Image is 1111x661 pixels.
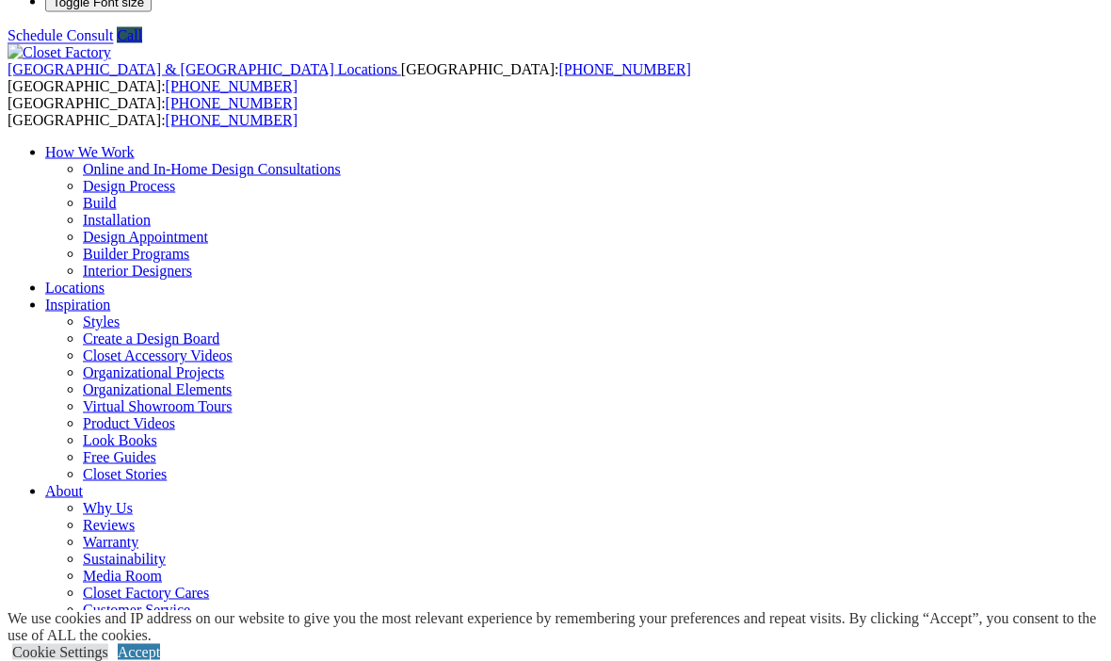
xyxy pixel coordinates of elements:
a: How We Work [45,144,135,160]
a: Warranty [83,534,138,550]
a: [PHONE_NUMBER] [558,61,690,77]
a: Accept [118,644,160,660]
a: Reviews [83,517,135,533]
a: Customer Service [83,602,190,618]
a: Online and In-Home Design Consultations [83,161,341,177]
a: Design Appointment [83,229,208,245]
img: Closet Factory [8,44,111,61]
a: Styles [83,314,120,330]
a: Organizational Projects [83,364,224,380]
span: [GEOGRAPHIC_DATA] & [GEOGRAPHIC_DATA] Locations [8,61,397,77]
a: Builder Programs [83,246,189,262]
a: Design Process [83,178,175,194]
a: Virtual Showroom Tours [83,398,233,414]
a: [PHONE_NUMBER] [166,112,298,128]
a: Create a Design Board [83,330,219,347]
a: Media Room [83,568,162,584]
a: [PHONE_NUMBER] [166,95,298,111]
a: [PHONE_NUMBER] [166,78,298,94]
a: Closet Accessory Videos [83,347,233,363]
a: Closet Factory Cares [83,585,209,601]
a: Closet Stories [83,466,167,482]
a: Product Videos [83,415,175,431]
a: Installation [83,212,151,228]
a: Locations [45,280,105,296]
span: [GEOGRAPHIC_DATA]: [GEOGRAPHIC_DATA]: [8,61,691,94]
a: Call [117,27,142,43]
a: [GEOGRAPHIC_DATA] & [GEOGRAPHIC_DATA] Locations [8,61,401,77]
a: Why Us [83,500,133,516]
a: Cookie Settings [12,644,108,660]
div: We use cookies and IP address on our website to give you the most relevant experience by remember... [8,610,1111,644]
a: Organizational Elements [83,381,232,397]
a: Schedule Consult [8,27,113,43]
a: About [45,483,83,499]
a: Look Books [83,432,157,448]
a: Sustainability [83,551,166,567]
a: Build [83,195,117,211]
span: [GEOGRAPHIC_DATA]: [GEOGRAPHIC_DATA]: [8,95,298,128]
a: Inspiration [45,297,110,313]
a: Interior Designers [83,263,192,279]
a: Free Guides [83,449,156,465]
